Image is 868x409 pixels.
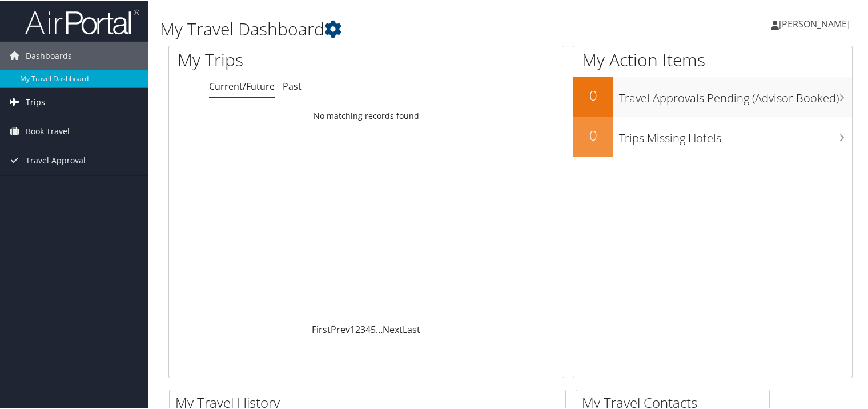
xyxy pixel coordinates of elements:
[209,79,275,91] a: Current/Future
[26,87,45,115] span: Trips
[26,116,70,145] span: Book Travel
[25,7,139,34] img: airportal-logo.png
[160,16,628,40] h1: My Travel Dashboard
[26,41,72,69] span: Dashboards
[573,47,852,71] h1: My Action Items
[403,322,420,335] a: Last
[360,322,365,335] a: 3
[573,75,852,115] a: 0Travel Approvals Pending (Advisor Booked)
[371,322,376,335] a: 5
[365,322,371,335] a: 4
[779,17,850,29] span: [PERSON_NAME]
[26,145,86,174] span: Travel Approval
[312,322,331,335] a: First
[619,123,852,145] h3: Trips Missing Hotels
[355,322,360,335] a: 2
[383,322,403,335] a: Next
[350,322,355,335] a: 1
[178,47,391,71] h1: My Trips
[376,322,383,335] span: …
[573,85,613,104] h2: 0
[771,6,861,40] a: [PERSON_NAME]
[169,105,564,125] td: No matching records found
[573,115,852,155] a: 0Trips Missing Hotels
[283,79,302,91] a: Past
[331,322,350,335] a: Prev
[573,125,613,144] h2: 0
[619,83,852,105] h3: Travel Approvals Pending (Advisor Booked)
